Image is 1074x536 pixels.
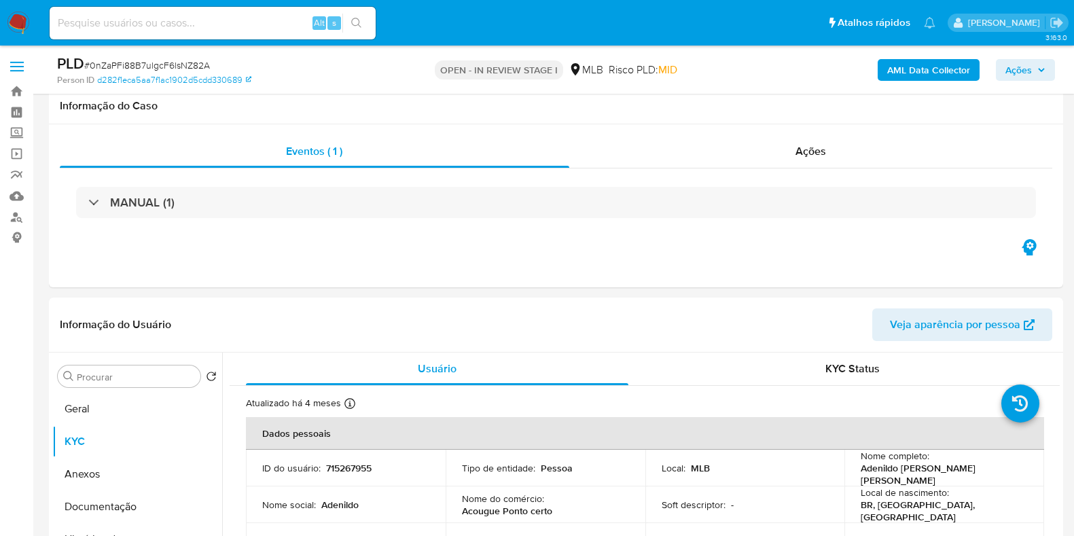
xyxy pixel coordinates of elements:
[84,58,210,72] span: # 0nZaPFi88B7ulgcF6lsNZ82A
[262,499,316,511] p: Nome social :
[332,16,336,29] span: s
[321,499,359,511] p: Adenildo
[691,462,710,474] p: MLB
[57,74,94,86] b: Person ID
[77,371,195,383] input: Procurar
[462,493,544,505] p: Nome do comércio :
[50,14,376,32] input: Pesquise usuários ou casos...
[462,505,552,517] p: Acougue Ponto certo
[861,486,949,499] p: Local de nascimento :
[206,371,217,386] button: Retornar ao pedido padrão
[887,59,970,81] b: AML Data Collector
[658,62,677,77] span: MID
[52,393,222,425] button: Geral
[861,499,1022,523] p: BR, [GEOGRAPHIC_DATA], [GEOGRAPHIC_DATA]
[795,143,826,159] span: Ações
[924,17,935,29] a: Notificações
[60,318,171,332] h1: Informação do Usuário
[996,59,1055,81] button: Ações
[861,450,929,462] p: Nome completo :
[246,397,341,410] p: Atualizado há 4 meses
[60,99,1052,113] h1: Informação do Caso
[1005,59,1032,81] span: Ações
[63,371,74,382] button: Procurar
[57,52,84,74] b: PLD
[569,62,603,77] div: MLB
[76,187,1036,218] div: MANUAL (1)
[541,462,573,474] p: Pessoa
[968,16,1045,29] p: jhonata.costa@mercadolivre.com
[731,499,734,511] p: -
[97,74,251,86] a: d282f1eca5aa7f1ac1902d5cdd330689
[890,308,1020,341] span: Veja aparência por pessoa
[342,14,370,33] button: search-icon
[861,462,1022,486] p: Adenildo [PERSON_NAME] [PERSON_NAME]
[286,143,342,159] span: Eventos ( 1 )
[609,62,677,77] span: Risco PLD:
[435,60,563,79] p: OPEN - IN REVIEW STAGE I
[246,417,1044,450] th: Dados pessoais
[418,361,457,376] span: Usuário
[1050,16,1064,30] a: Sair
[662,499,726,511] p: Soft descriptor :
[825,361,880,376] span: KYC Status
[262,462,321,474] p: ID do usuário :
[52,425,222,458] button: KYC
[52,490,222,523] button: Documentação
[872,308,1052,341] button: Veja aparência por pessoa
[838,16,910,30] span: Atalhos rápidos
[462,462,535,474] p: Tipo de entidade :
[662,462,685,474] p: Local :
[110,195,175,210] h3: MANUAL (1)
[52,458,222,490] button: Anexos
[878,59,980,81] button: AML Data Collector
[326,462,372,474] p: 715267955
[314,16,325,29] span: Alt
